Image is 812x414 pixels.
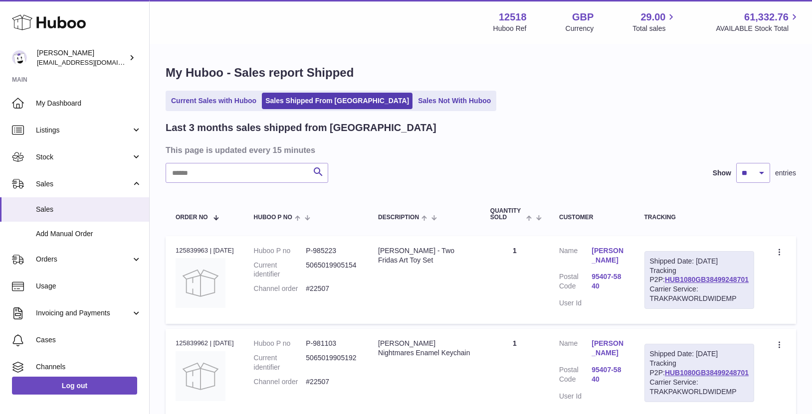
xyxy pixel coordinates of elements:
[716,24,800,33] span: AVAILABLE Stock Total
[592,339,624,358] a: [PERSON_NAME]
[254,377,306,387] dt: Channel order
[306,339,358,348] dd: P-981103
[559,246,592,268] dt: Name
[414,93,494,109] a: Sales Not With Huboo
[650,349,749,359] div: Shipped Date: [DATE]
[254,214,292,221] span: Huboo P no
[254,261,306,279] dt: Current identifier
[12,377,137,395] a: Log out
[559,365,592,387] dt: Postal Code
[176,246,234,255] div: 125839963 | [DATE]
[12,50,27,65] img: caitlin@fancylamp.co
[775,168,796,178] span: entries
[665,369,749,377] a: HUB1080GB38499248701
[572,10,594,24] strong: GBP
[493,24,527,33] div: Huboo Ref
[644,214,754,221] div: Tracking
[632,24,677,33] span: Total sales
[644,251,754,309] div: Tracking P2P:
[166,65,796,81] h1: My Huboo - Sales report Shipped
[254,284,306,293] dt: Channel order
[640,10,665,24] span: 29.00
[592,365,624,384] a: 95407-5840
[176,258,225,308] img: no-photo.jpg
[262,93,412,109] a: Sales Shipped From [GEOGRAPHIC_DATA]
[176,351,225,401] img: no-photo.jpg
[378,214,419,221] span: Description
[168,93,260,109] a: Current Sales with Huboo
[176,339,234,348] div: 125839962 | [DATE]
[37,58,147,66] span: [EMAIL_ADDRESS][DOMAIN_NAME]
[37,48,127,67] div: [PERSON_NAME]
[559,339,592,360] dt: Name
[559,298,592,308] dt: User Id
[559,214,624,221] div: Customer
[650,378,749,397] div: Carrier Service: TRAKPAKWORLDWIDEMP
[378,339,470,358] div: [PERSON_NAME] Nightmares Enamel Keychain
[306,353,358,372] dd: 5065019905192
[36,255,131,264] span: Orders
[306,261,358,279] dd: 5065019905154
[36,205,142,214] span: Sales
[559,392,592,401] dt: User Id
[166,121,436,135] h2: Last 3 months sales shipped from [GEOGRAPHIC_DATA]
[36,308,131,318] span: Invoicing and Payments
[306,377,358,387] dd: #22507
[566,24,594,33] div: Currency
[490,208,524,221] span: Quantity Sold
[650,257,749,266] div: Shipped Date: [DATE]
[36,281,142,291] span: Usage
[36,179,131,189] span: Sales
[480,236,549,324] td: 1
[36,229,142,239] span: Add Manual Order
[176,214,208,221] span: Order No
[36,335,142,345] span: Cases
[592,246,624,265] a: [PERSON_NAME]
[632,10,677,33] a: 29.00 Total sales
[254,353,306,372] dt: Current identifier
[306,284,358,293] dd: #22507
[306,246,358,256] dd: P-985223
[665,276,749,283] a: HUB1080GB38499248701
[378,246,470,265] div: [PERSON_NAME] - Two Fridas Art Toy Set
[592,272,624,291] a: 95407-5840
[650,284,749,303] div: Carrier Service: TRAKPAKWORLDWIDEMP
[716,10,800,33] a: 61,332.76 AVAILABLE Stock Total
[254,246,306,256] dt: Huboo P no
[36,152,131,162] span: Stock
[254,339,306,348] dt: Huboo P no
[36,99,142,108] span: My Dashboard
[166,144,794,155] h3: This page is updated every 15 minutes
[36,362,142,372] span: Channels
[499,10,527,24] strong: 12518
[713,168,731,178] label: Show
[744,10,789,24] span: 61,332.76
[36,126,131,135] span: Listings
[559,272,592,293] dt: Postal Code
[644,344,754,402] div: Tracking P2P:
